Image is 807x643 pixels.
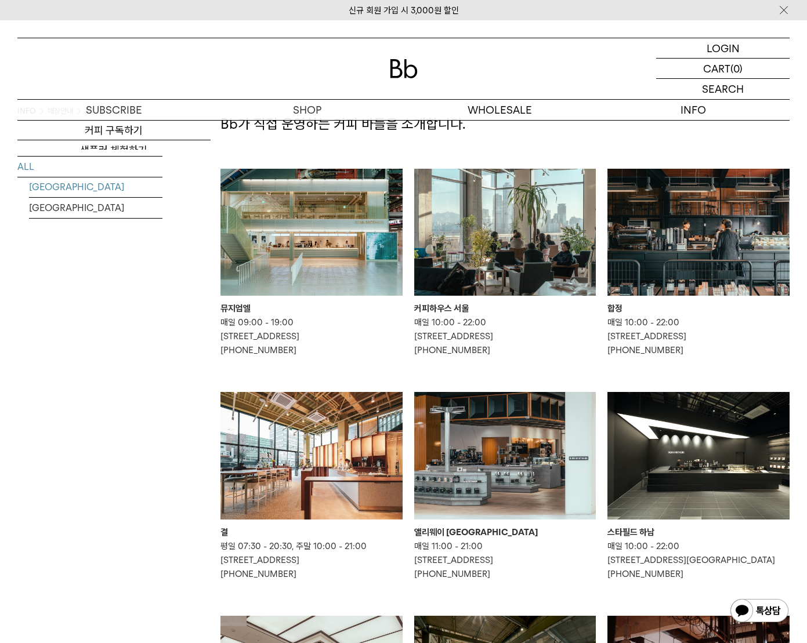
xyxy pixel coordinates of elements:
div: 결 [220,525,403,539]
a: [GEOGRAPHIC_DATA] [29,198,162,218]
p: 평일 07:30 - 20:30, 주말 10:00 - 21:00 [STREET_ADDRESS] [PHONE_NUMBER] [220,539,403,581]
p: Bb가 직접 운영하는 커피 바들을 소개합니다. [220,114,790,134]
div: 커피하우스 서울 [414,301,596,315]
img: 스타필드 하남 [607,392,790,520]
a: 스타필드 하남 스타필드 하남 매일 10:00 - 22:00[STREET_ADDRESS][GEOGRAPHIC_DATA][PHONE_NUMBER] [607,392,790,581]
img: 카카오톡 채널 1:1 채팅 버튼 [729,598,790,626]
a: SHOP [211,100,404,120]
a: 커피 구독하기 [17,121,211,140]
p: 매일 11:00 - 21:00 [STREET_ADDRESS] [PHONE_NUMBER] [414,539,596,581]
a: ALL [17,157,162,177]
p: (0) [730,59,743,78]
a: LOGIN [656,38,790,59]
p: 매일 10:00 - 22:00 [STREET_ADDRESS][GEOGRAPHIC_DATA] [PHONE_NUMBER] [607,539,790,581]
div: 뮤지엄엘 [220,301,403,315]
img: 결 [220,392,403,520]
a: [GEOGRAPHIC_DATA] [29,177,162,197]
a: 샘플러 체험하기 [17,140,211,160]
a: 결 결 평일 07:30 - 20:30, 주말 10:00 - 21:00[STREET_ADDRESS][PHONE_NUMBER] [220,392,403,581]
a: CART (0) [656,59,790,79]
a: 앨리웨이 인천 앨리웨이 [GEOGRAPHIC_DATA] 매일 11:00 - 21:00[STREET_ADDRESS][PHONE_NUMBER] [414,392,596,581]
p: CART [703,59,730,78]
a: SUBSCRIBE [17,100,211,120]
div: 스타필드 하남 [607,525,790,539]
p: SEARCH [702,79,744,99]
p: 매일 09:00 - 19:00 [STREET_ADDRESS] [PHONE_NUMBER] [220,315,403,357]
div: 앨리웨이 [GEOGRAPHIC_DATA] [414,525,596,539]
img: 뮤지엄엘 [220,169,403,296]
p: LOGIN [707,38,740,58]
a: 뮤지엄엘 뮤지엄엘 매일 09:00 - 19:00[STREET_ADDRESS][PHONE_NUMBER] [220,169,403,358]
img: 합정 [607,169,790,296]
img: 앨리웨이 인천 [414,392,596,520]
p: 매일 10:00 - 22:00 [STREET_ADDRESS] [PHONE_NUMBER] [607,315,790,357]
p: INFO [596,100,790,120]
p: WHOLESALE [404,100,597,120]
a: 합정 합정 매일 10:00 - 22:00[STREET_ADDRESS][PHONE_NUMBER] [607,169,790,358]
img: 로고 [390,59,418,78]
a: 커피하우스 서울 커피하우스 서울 매일 10:00 - 22:00[STREET_ADDRESS][PHONE_NUMBER] [414,169,596,358]
img: 커피하우스 서울 [414,169,596,296]
a: 신규 회원 가입 시 3,000원 할인 [349,5,459,16]
div: 합정 [607,301,790,315]
p: 매일 10:00 - 22:00 [STREET_ADDRESS] [PHONE_NUMBER] [414,315,596,357]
